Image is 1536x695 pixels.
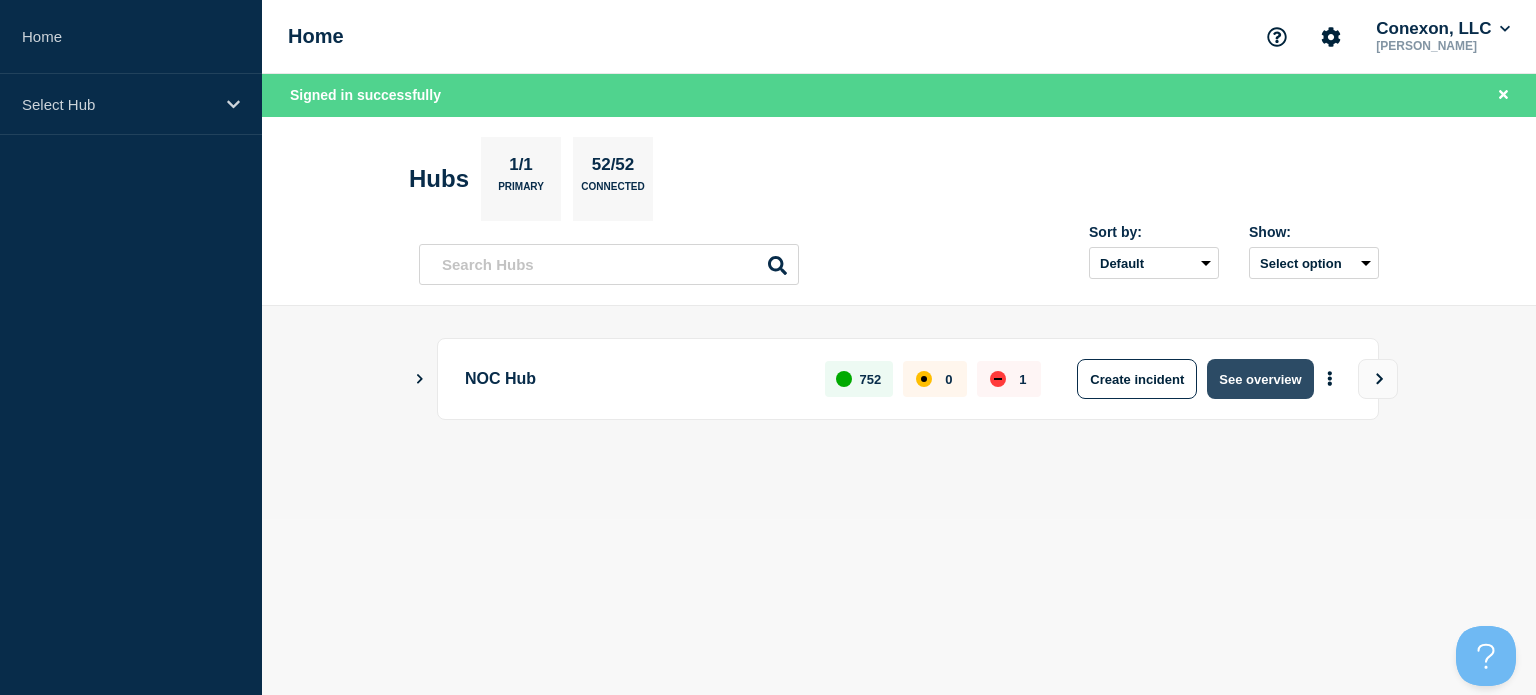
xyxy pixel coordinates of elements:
[584,155,642,181] p: 52/52
[502,155,541,181] p: 1/1
[990,371,1006,387] div: down
[1089,247,1219,279] select: Sort by
[1256,16,1298,58] button: Support
[22,96,214,113] p: Select Hub
[1372,39,1514,53] p: [PERSON_NAME]
[836,371,852,387] div: up
[1491,84,1516,107] button: Close banner
[916,371,932,387] div: affected
[498,181,544,202] p: Primary
[860,372,882,387] p: 752
[1456,626,1516,686] iframe: Help Scout Beacon - Open
[1249,224,1379,240] div: Show:
[419,244,799,285] input: Search Hubs
[1358,359,1398,399] button: View
[581,181,644,202] p: Connected
[415,372,425,387] button: Show Connected Hubs
[465,359,802,399] p: NOC Hub
[1317,361,1343,398] button: More actions
[1372,19,1514,39] button: Conexon, LLC
[945,372,952,387] p: 0
[1249,247,1379,279] button: Select option
[1019,372,1026,387] p: 1
[1089,224,1219,240] div: Sort by:
[1077,359,1197,399] button: Create incident
[290,87,441,103] span: Signed in successfully
[1207,359,1313,399] button: See overview
[1310,16,1352,58] button: Account settings
[288,25,344,48] h1: Home
[409,165,469,193] h2: Hubs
